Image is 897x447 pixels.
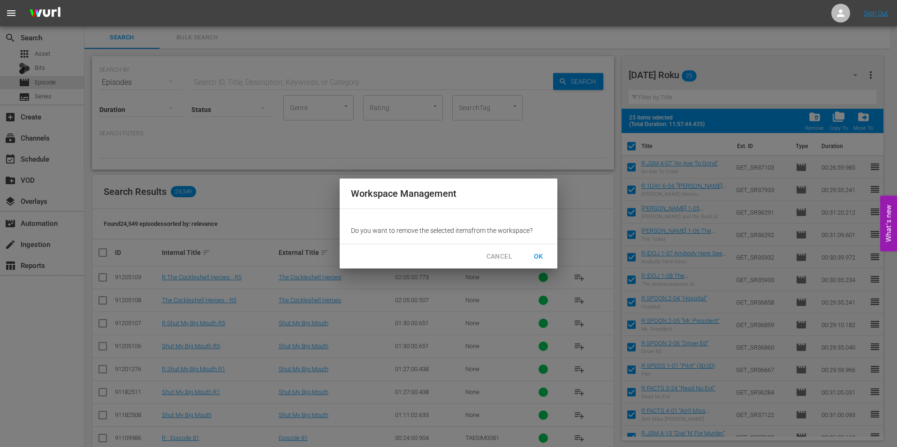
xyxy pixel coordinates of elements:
span: menu [6,7,17,19]
h2: Workspace Management [351,186,546,201]
button: OK [524,248,554,265]
a: Sign Out [864,9,888,17]
button: Open Feedback Widget [880,196,897,252]
button: CANCEL [479,248,520,265]
span: OK [531,251,546,262]
p: Do you want to remove the selected item s from the workspace? [351,226,546,235]
span: CANCEL [487,251,512,262]
img: ans4CAIJ8jUAAAAAAAAAAAAAAAAAAAAAAAAgQb4GAAAAAAAAAAAAAAAAAAAAAAAAJMjXAAAAAAAAAAAAAAAAAAAAAAAAgAT5G... [23,2,68,24]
